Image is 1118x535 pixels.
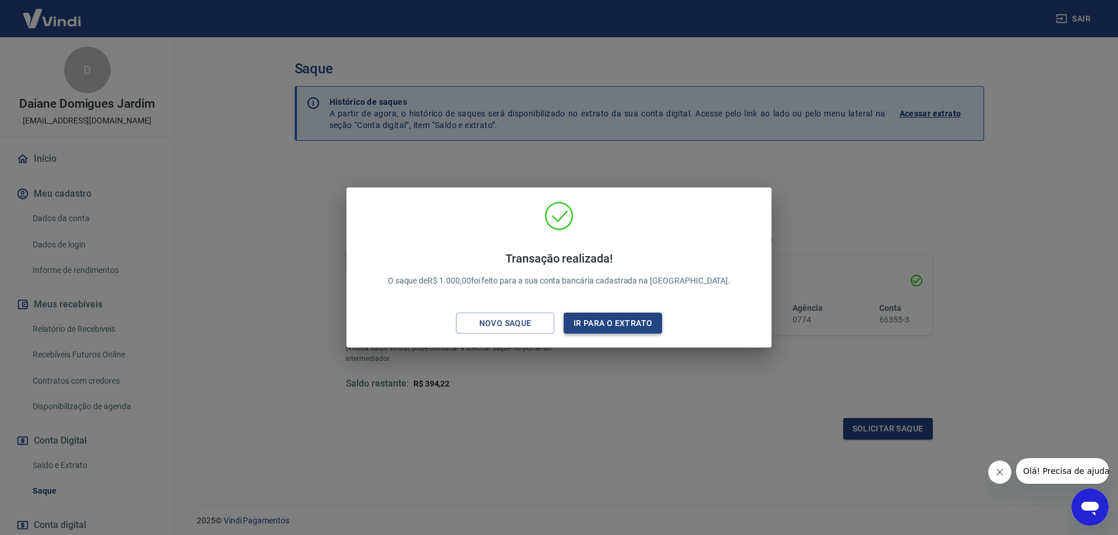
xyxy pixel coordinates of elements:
[1071,488,1109,526] iframe: Botão para abrir a janela de mensagens
[7,8,98,17] span: Olá! Precisa de ajuda?
[1016,458,1109,484] iframe: Mensagem da empresa
[564,313,662,334] button: Ir para o extrato
[465,316,546,331] div: Novo saque
[988,460,1011,484] iframe: Fechar mensagem
[388,251,731,265] h4: Transação realizada!
[456,313,554,334] button: Novo saque
[388,251,731,287] p: O saque de R$ 1.000,00 foi feito para a sua conta bancária cadastrada na [GEOGRAPHIC_DATA].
